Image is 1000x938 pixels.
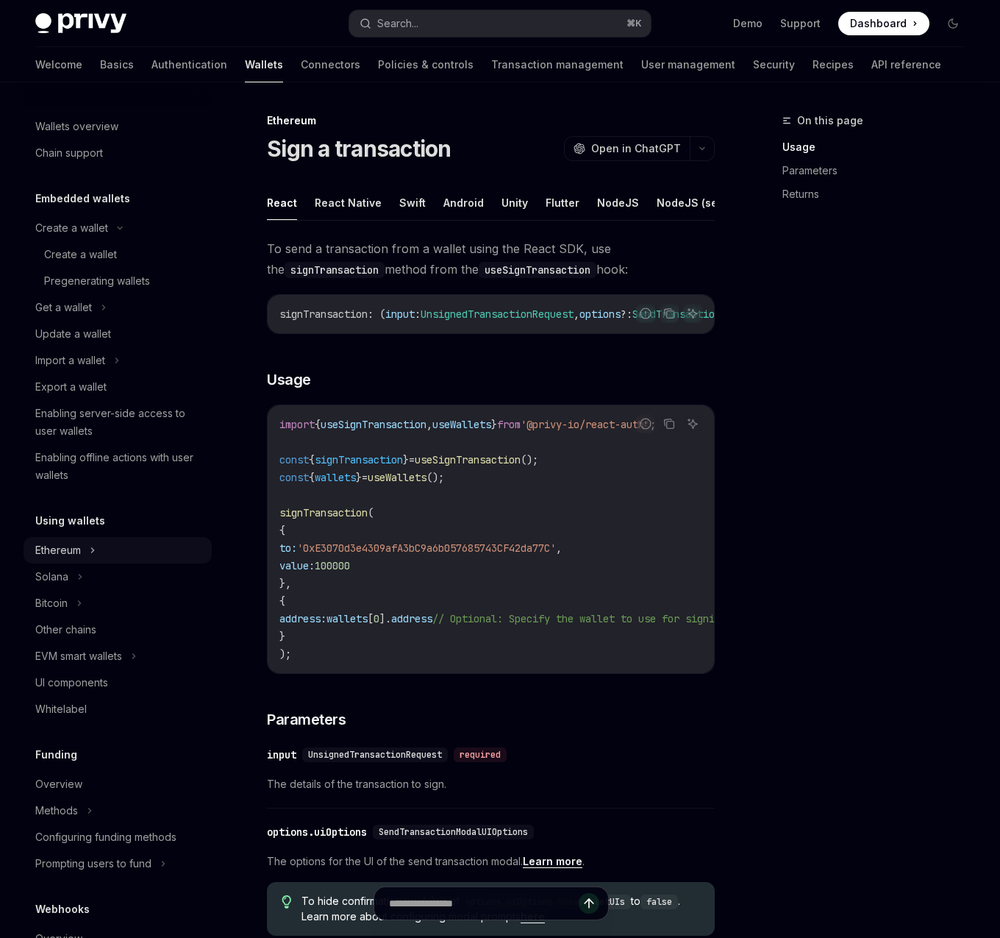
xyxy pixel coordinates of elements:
a: UI components [24,669,212,696]
button: Send message [579,893,599,914]
span: address [391,612,432,625]
div: required [454,747,507,762]
a: Basics [100,47,134,82]
button: Copy the contents from the code block [660,414,679,433]
span: : ( [368,308,385,321]
span: value: [279,559,315,572]
span: address: [279,612,326,625]
span: (); [426,471,444,484]
a: Recipes [813,47,854,82]
span: }, [279,577,291,590]
span: { [279,594,285,608]
span: } [356,471,362,484]
div: options.uiOptions [267,825,367,839]
span: ?: [621,308,632,321]
div: Wallets overview [35,118,118,135]
div: Configuring funding methods [35,828,176,846]
a: Enabling server-side access to user wallets [24,400,212,444]
span: useSignTransaction [321,418,426,431]
span: wallets [315,471,356,484]
a: Demo [733,16,762,31]
button: React [267,185,297,220]
span: options [579,308,621,321]
a: Authentication [151,47,227,82]
button: Swift [399,185,426,220]
a: Security [753,47,795,82]
div: Ethereum [35,541,81,559]
div: Search... [377,15,418,32]
span: SendTransactionModalUIOptions [379,826,528,838]
div: input [267,747,296,762]
a: Wallets overview [24,113,212,140]
div: Chain support [35,144,103,162]
a: Other chains [24,617,212,643]
div: Import a wallet [35,352,105,369]
div: Enabling server-side access to user wallets [35,405,203,440]
div: Bitcoin [35,594,68,612]
span: Usage [267,369,311,390]
span: useWallets [368,471,426,484]
button: Unity [501,185,528,220]
a: Learn more [523,855,582,868]
span: = [362,471,368,484]
span: signTransaction [315,453,403,466]
div: Overview [35,775,82,793]
a: Usage [782,135,976,159]
span: wallets [326,612,368,625]
span: : [415,308,421,321]
button: NodeJS [597,185,639,220]
span: (); [521,453,538,466]
span: On this page [797,112,863,129]
a: Overview [24,771,212,797]
div: Pregenerating wallets [44,272,150,290]
code: useSignTransaction [479,262,596,278]
span: const [279,453,309,466]
span: { [309,453,315,466]
span: , [574,308,579,321]
span: ); [279,647,291,661]
span: { [309,471,315,484]
a: Create a wallet [24,241,212,268]
button: Ask AI [683,414,702,433]
span: 100000 [315,559,350,572]
button: Toggle dark mode [941,12,965,35]
a: Enabling offline actions with user wallets [24,444,212,488]
span: from [497,418,521,431]
div: Get a wallet [35,299,92,316]
span: input [385,308,415,321]
a: Support [780,16,821,31]
a: User management [641,47,735,82]
div: Create a wallet [35,219,108,237]
button: Open in ChatGPT [564,136,690,161]
button: Search...⌘K [349,10,651,37]
button: Copy the contents from the code block [660,304,679,323]
span: ⌘ K [626,18,642,29]
a: Chain support [24,140,212,166]
a: Update a wallet [24,321,212,347]
a: Welcome [35,47,82,82]
button: Android [443,185,484,220]
span: { [279,524,285,537]
span: The details of the transaction to sign. [267,775,715,793]
a: Configuring funding methods [24,824,212,850]
a: Wallets [245,47,283,82]
a: Whitelabel [24,696,212,722]
span: [ [368,612,374,625]
button: Report incorrect code [636,414,655,433]
span: Parameters [267,709,346,730]
a: API reference [871,47,941,82]
img: dark logo [35,13,126,34]
h5: Funding [35,746,77,764]
span: to: [279,541,297,555]
a: Connectors [301,47,360,82]
div: Create a wallet [44,246,117,263]
span: '0xE3070d3e4309afA3bC9a6b057685743CF42da77C' [297,541,556,555]
div: Enabling offline actions with user wallets [35,449,203,484]
div: Update a wallet [35,325,111,343]
span: To send a transaction from a wallet using the React SDK, use the method from the hook: [267,238,715,280]
div: Solana [35,568,68,586]
span: } [403,453,409,466]
h1: Sign a transaction [267,135,451,162]
span: useWallets [432,418,491,431]
span: signTransaction [279,308,368,321]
